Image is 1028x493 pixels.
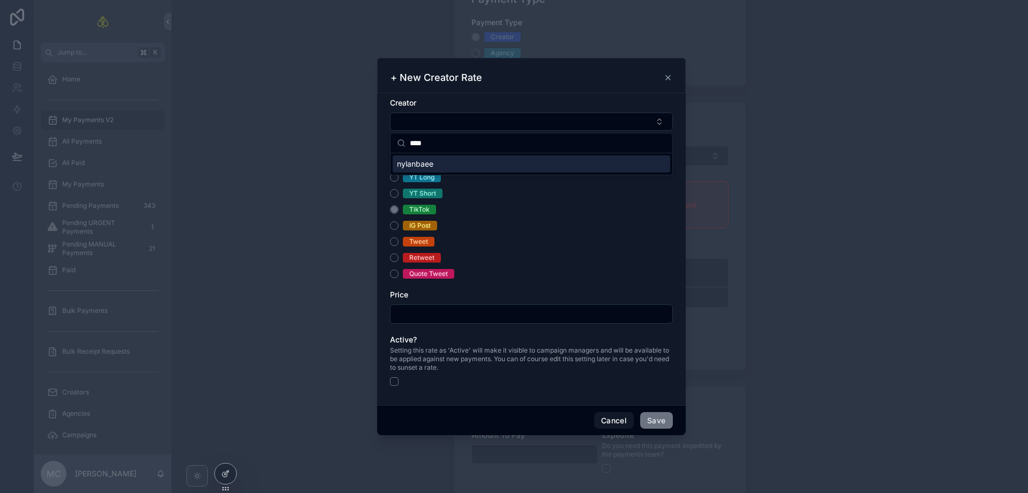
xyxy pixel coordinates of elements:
[640,412,672,429] button: Save
[390,113,673,131] button: Select Button
[390,335,417,344] span: Active?
[409,173,434,182] div: YT Long
[391,71,482,84] h3: + New Creator Rate
[390,98,416,107] span: Creator
[409,237,428,246] div: Tweet
[409,253,434,263] div: Retweet
[409,189,436,198] div: YT Short
[390,346,673,372] span: Setting this rate as 'Active' will make it visible to campaign managers and will be available to ...
[409,221,431,230] div: IG Post
[391,153,672,175] div: Suggestions
[409,269,448,279] div: Quote Tweet
[594,412,634,429] button: Cancel
[390,290,408,299] span: Price
[409,205,430,214] div: TikTok
[397,159,433,169] span: nylanbaee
